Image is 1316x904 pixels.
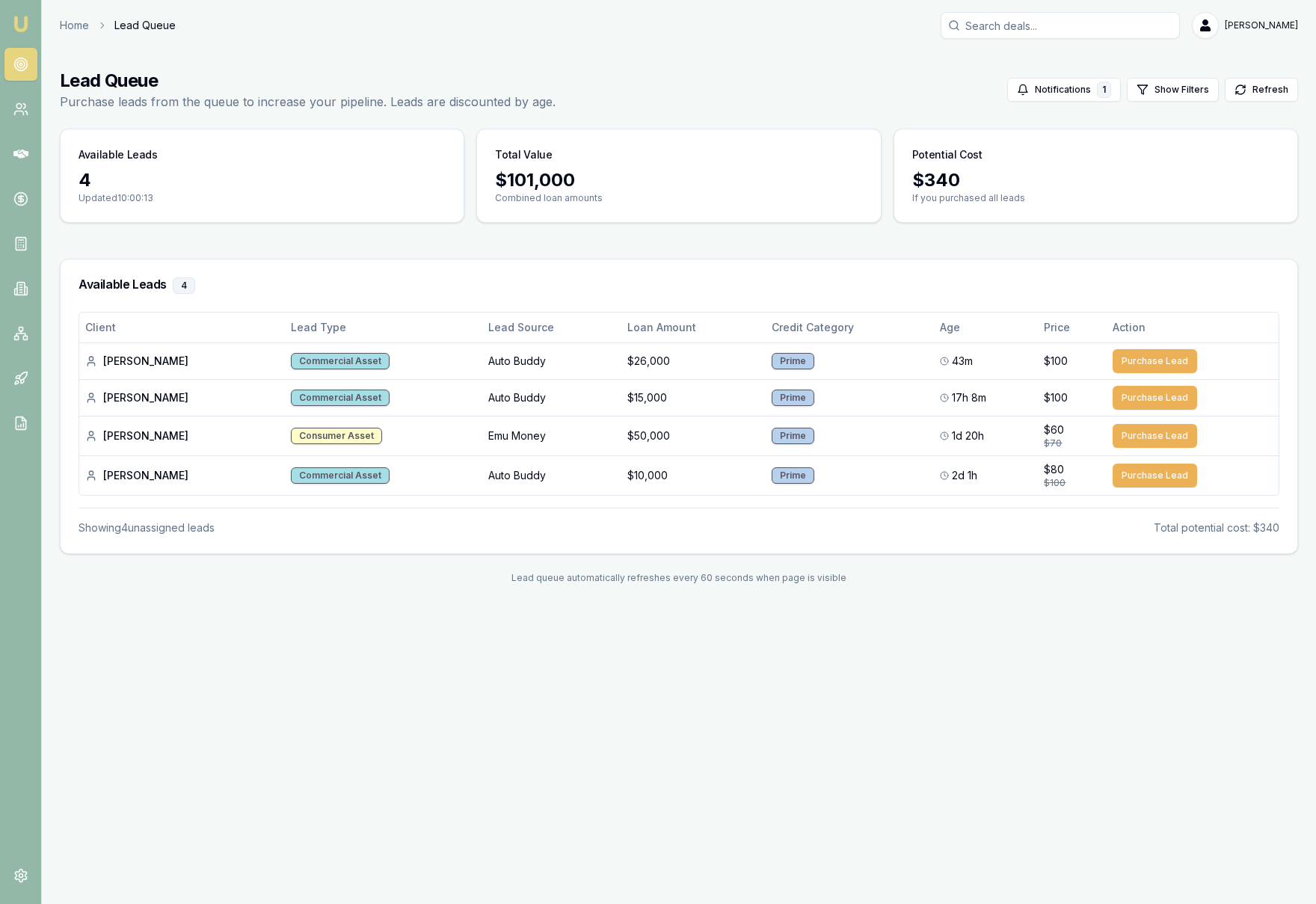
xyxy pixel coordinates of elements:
[60,18,176,33] nav: breadcrumb
[79,168,446,192] div: 4
[85,390,279,405] div: [PERSON_NAME]
[482,416,621,455] td: Emu Money
[934,313,1038,342] th: Age
[1113,464,1197,488] button: Purchase Lead
[291,467,390,484] div: Commercial Asset
[1044,462,1064,477] span: $80
[85,468,279,483] div: [PERSON_NAME]
[1113,349,1197,373] button: Purchase Lead
[60,69,556,93] h1: Lead Queue
[60,93,556,111] p: Purchase leads from the queue to increase your pipeline. Leads are discounted by age.
[1113,424,1197,448] button: Purchase Lead
[621,342,766,379] td: $26,000
[912,168,1279,192] div: $ 340
[1044,477,1100,489] div: $100
[621,379,766,416] td: $15,000
[1127,78,1219,102] button: Show Filters
[772,467,814,484] div: Prime
[291,353,390,369] div: Commercial Asset
[85,354,279,369] div: [PERSON_NAME]
[60,18,89,33] a: Home
[291,390,390,406] div: Commercial Asset
[85,428,279,443] div: [PERSON_NAME]
[952,428,984,443] span: 1d 20h
[285,313,482,342] th: Lead Type
[1154,520,1279,535] div: Total potential cost: $340
[621,455,766,495] td: $10,000
[772,390,814,406] div: Prime
[114,18,176,33] span: Lead Queue
[495,192,862,204] p: Combined loan amounts
[941,12,1180,39] input: Search deals
[912,147,983,162] h3: Potential Cost
[79,147,158,162] h3: Available Leads
[482,313,621,342] th: Lead Source
[79,192,446,204] p: Updated 10:00:13
[482,379,621,416] td: Auto Buddy
[1044,354,1068,369] span: $100
[952,390,986,405] span: 17h 8m
[952,354,973,369] span: 43m
[621,416,766,455] td: $50,000
[621,313,766,342] th: Loan Amount
[952,468,977,483] span: 2d 1h
[1044,390,1068,405] span: $100
[79,313,285,342] th: Client
[1097,82,1111,98] div: 1
[772,428,814,444] div: Prime
[482,342,621,379] td: Auto Buddy
[79,520,215,535] div: Showing 4 unassigned lead s
[495,147,552,162] h3: Total Value
[79,277,1279,294] h3: Available Leads
[482,455,621,495] td: Auto Buddy
[60,572,1298,584] div: Lead queue automatically refreshes every 60 seconds when page is visible
[1007,78,1121,102] button: Notifications1
[1113,386,1197,410] button: Purchase Lead
[1225,19,1298,31] span: [PERSON_NAME]
[291,428,382,444] div: Consumer Asset
[173,277,195,294] div: 4
[1044,422,1064,437] span: $60
[772,353,814,369] div: Prime
[1107,313,1279,342] th: Action
[1044,437,1100,449] div: $70
[1225,78,1298,102] button: Refresh
[912,192,1279,204] p: If you purchased all leads
[766,313,934,342] th: Credit Category
[495,168,862,192] div: $ 101,000
[1038,313,1106,342] th: Price
[12,15,30,33] img: emu-icon-u.png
